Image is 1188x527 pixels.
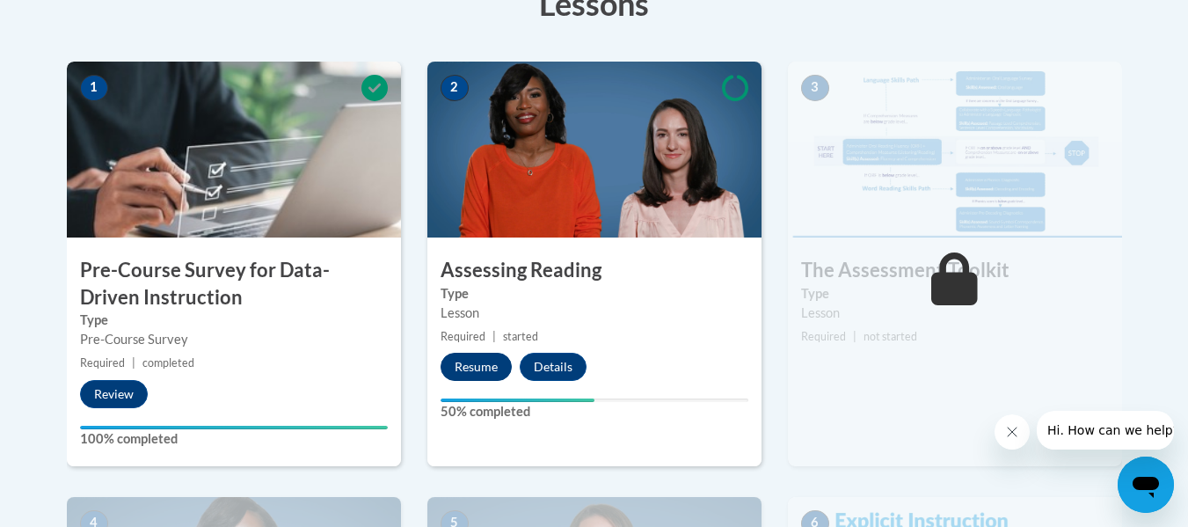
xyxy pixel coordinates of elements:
button: Resume [441,353,512,381]
span: Required [801,330,846,343]
label: Type [801,284,1109,304]
iframe: Button to launch messaging window [1118,457,1174,513]
span: Hi. How can we help? [11,12,142,26]
span: | [492,330,496,343]
div: Lesson [801,304,1109,323]
label: 50% completed [441,402,748,421]
label: Type [441,284,748,304]
iframe: Close message [995,414,1030,450]
span: | [853,330,856,343]
button: Details [520,353,587,381]
span: Required [441,330,485,343]
span: completed [142,356,194,370]
span: not started [864,330,917,343]
img: Course Image [67,62,401,238]
span: 2 [441,75,469,101]
h3: The Assessment Toolkit [788,257,1122,284]
button: Review [80,380,148,408]
span: 3 [801,75,829,101]
label: Type [80,311,388,330]
label: 100% completed [80,429,388,449]
h3: Assessing Reading [427,257,762,284]
div: Your progress [80,426,388,429]
h3: Pre-Course Survey for Data-Driven Instruction [67,257,401,311]
div: Lesson [441,304,748,323]
span: | [132,356,135,370]
div: Your progress [441,399,594,402]
iframe: Message from company [1037,411,1174,450]
span: Required [80,356,125,370]
img: Course Image [788,62,1122,238]
span: started [503,330,538,343]
div: Pre-Course Survey [80,330,388,349]
img: Course Image [427,62,762,238]
span: 1 [80,75,108,101]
